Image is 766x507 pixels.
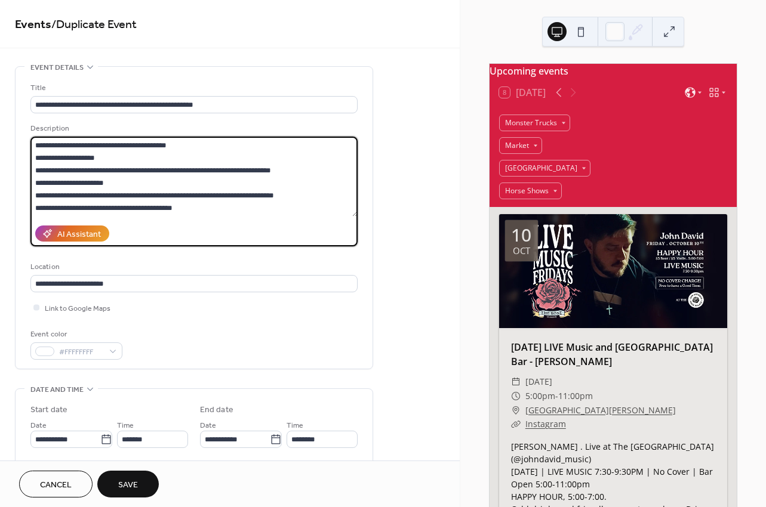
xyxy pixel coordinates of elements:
a: Instagram [525,418,566,429]
span: Time [117,419,134,432]
span: Date [30,419,47,432]
div: ​ [511,375,521,389]
span: Cancel [40,479,72,491]
div: ​ [511,417,521,431]
span: Time [287,419,303,432]
div: Upcoming events [490,64,737,78]
span: Date and time [30,384,84,396]
button: AI Assistant [35,225,109,242]
a: Events [15,13,51,36]
span: Event details [30,61,84,74]
span: - [555,389,558,403]
button: Cancel [19,471,93,497]
span: 5:00pm [525,389,555,403]
div: AI Assistant [57,228,101,241]
div: 10 [511,226,531,244]
span: #FFFFFFFF [59,346,103,358]
button: Save [97,471,159,497]
div: Title [30,82,355,94]
span: Save [118,479,138,491]
div: ​ [511,403,521,418]
div: Event color [30,328,120,341]
a: [GEOGRAPHIC_DATA][PERSON_NAME] [525,403,676,418]
span: Date [200,419,216,432]
span: / Duplicate Event [51,13,137,36]
span: [DATE] [525,375,552,389]
div: ​ [511,389,521,403]
div: Description [30,122,355,135]
div: Location [30,261,355,273]
a: [DATE] LIVE Music and [GEOGRAPHIC_DATA] Bar - [PERSON_NAME] [511,341,713,368]
div: End date [200,404,233,416]
span: 11:00pm [558,389,593,403]
div: Start date [30,404,67,416]
div: Oct [513,246,530,255]
span: Link to Google Maps [45,302,110,315]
